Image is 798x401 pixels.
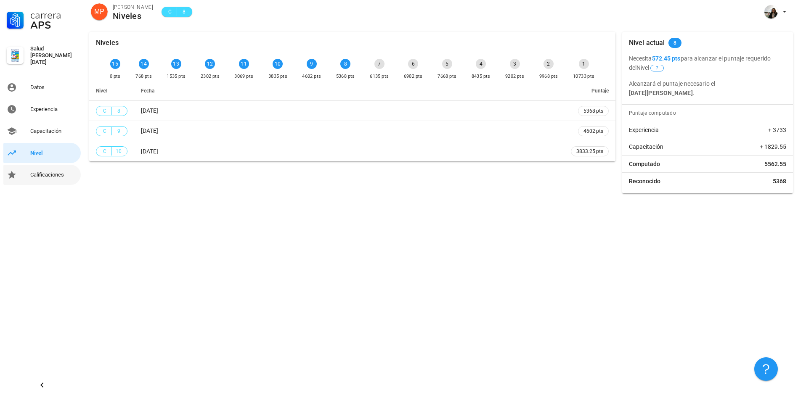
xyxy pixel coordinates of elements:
span: 5368 [773,177,786,185]
span: C [167,8,173,16]
div: Datos [30,84,77,91]
a: Nivel [3,143,81,163]
div: 2302 pts [201,72,220,81]
span: MP [94,3,104,20]
p: Alcanzará el puntaje necesario el . [629,79,786,98]
div: Niveles [96,32,119,54]
p: Necesita para alcanzar el puntaje requerido del [629,54,786,72]
div: 6135 pts [370,72,389,81]
span: Reconocido [629,177,660,185]
div: 15 [110,59,120,69]
div: 10 [273,59,283,69]
div: 5 [442,59,452,69]
div: 7668 pts [437,72,456,81]
th: Nivel [89,81,134,101]
div: 4602 pts [302,72,321,81]
div: 3835 pts [268,72,287,81]
div: Nivel actual [629,32,665,54]
div: 4 [476,59,486,69]
span: + 1829.55 [760,142,786,151]
span: 4602 pts [583,127,603,135]
span: C [101,107,108,115]
span: 3833.25 pts [576,147,603,156]
div: 11 [239,59,249,69]
div: 6902 pts [404,72,423,81]
div: 14 [139,59,149,69]
span: 5562.55 [764,160,786,168]
span: C [101,147,108,156]
b: 572.45 pts [652,55,681,62]
div: 768 pts [135,72,152,81]
div: 2 [543,59,554,69]
div: Nivel [30,150,77,156]
div: 13 [171,59,181,69]
div: 9 [307,59,317,69]
div: Salud [PERSON_NAME][DATE] [30,45,77,66]
div: Calificaciones [30,171,77,178]
span: 7 [656,65,658,71]
div: 5368 pts [336,72,355,81]
span: Experiencia [629,126,659,134]
div: avatar [764,5,778,18]
div: 3069 pts [234,72,253,81]
div: Niveles [113,11,153,21]
div: 9202 pts [505,72,524,81]
a: Datos [3,77,81,98]
span: 5368 pts [583,107,603,115]
div: Experiencia [30,106,77,113]
span: C [101,127,108,135]
div: 7 [374,59,384,69]
div: 10733 pts [573,72,595,81]
div: Carrera [30,10,77,20]
span: Capacitación [629,142,663,151]
span: 8 [673,38,676,48]
span: Computado [629,160,660,168]
div: avatar [91,3,108,20]
div: 6 [408,59,418,69]
span: Nivel [636,64,665,71]
span: 9 [115,127,122,135]
div: 1535 pts [167,72,186,81]
div: 0 pts [110,72,121,81]
div: Puntaje computado [626,105,793,121]
th: Puntaje [564,81,615,101]
div: 12 [205,59,215,69]
div: 8435 pts [472,72,490,81]
th: Fecha [134,81,564,101]
b: [DATE][PERSON_NAME] [629,90,693,96]
div: 3 [510,59,520,69]
a: Calificaciones [3,165,81,185]
span: Nivel [96,88,107,94]
div: Capacitación [30,128,77,135]
div: APS [30,20,77,30]
span: 8 [115,107,122,115]
span: Puntaje [591,88,609,94]
span: + 3733 [768,126,786,134]
span: [DATE] [141,148,158,155]
div: 8 [340,59,350,69]
div: 1 [579,59,589,69]
span: [DATE] [141,107,158,114]
span: Fecha [141,88,154,94]
span: 8 [180,8,187,16]
div: 9968 pts [539,72,558,81]
a: Capacitación [3,121,81,141]
span: 10 [115,147,122,156]
div: [PERSON_NAME] [113,3,153,11]
a: Experiencia [3,99,81,119]
span: [DATE] [141,127,158,134]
